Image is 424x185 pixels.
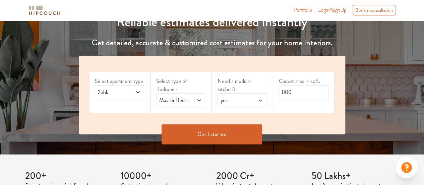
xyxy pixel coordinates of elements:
h4: Get detailed, accurate & customized cost estimates for your home Interiors. [75,38,349,48]
span: yes [219,96,252,104]
img: logo-horizontal.svg [28,4,61,16]
h3: 50 Lakhs+ [312,171,399,182]
span: Master Bedroom,Kids Bedroom [158,96,191,104]
h3: 10000+ [121,171,208,182]
span: logo-horizontal.svg [28,3,61,18]
span: Login/SignUp [318,6,347,14]
input: Enter area sqft [279,85,329,99]
span: 2bhk [97,88,130,96]
div: Book a consultation [353,5,396,15]
label: Select type of Bedrooms [156,77,206,93]
h3: 2000 Cr+ [216,171,304,182]
a: Portfolio [294,6,312,14]
button: Get Estimate [162,124,262,144]
h3: 200+ [25,171,113,182]
label: Select apartment type [95,77,145,85]
h1: Reliable estimates delivered instantly [75,14,349,30]
label: Carpet area in sqft. [279,77,329,85]
label: Need a modular kitchen? [217,77,267,93]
